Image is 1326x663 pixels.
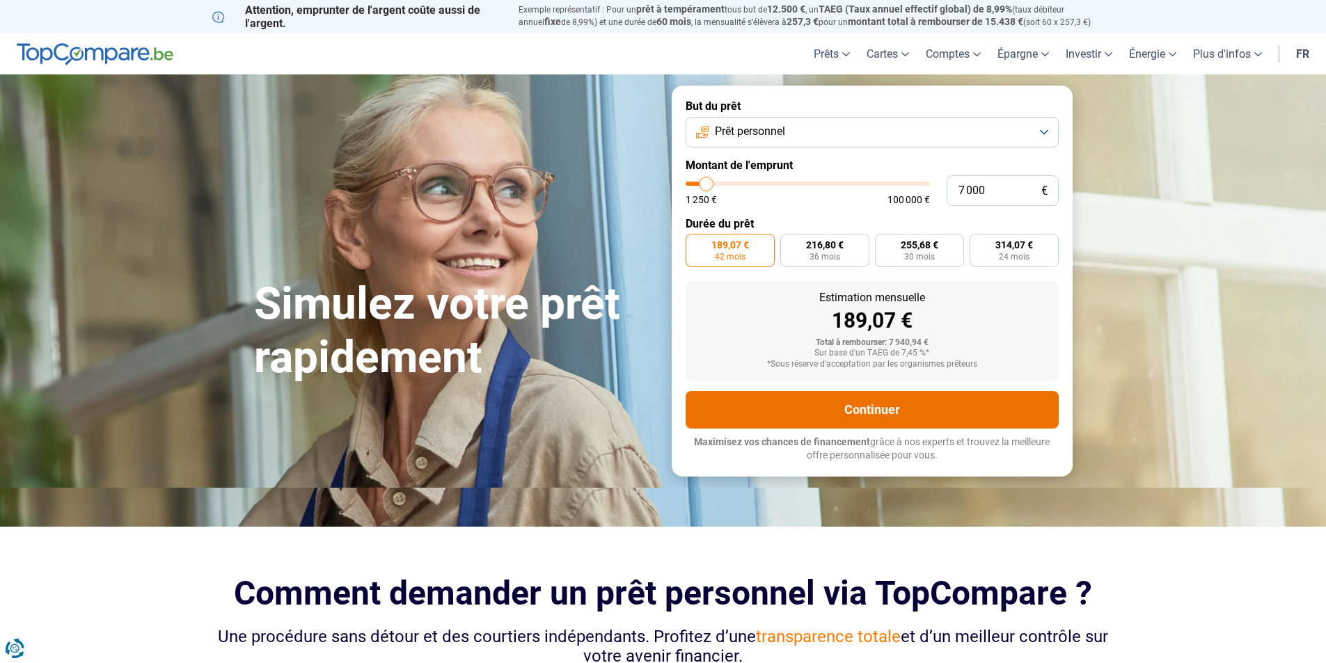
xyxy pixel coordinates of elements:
span: montant total à rembourser de 15.438 € [848,16,1023,27]
span: 189,07 € [711,240,749,250]
span: 216,80 € [806,240,844,250]
label: Durée du prêt [686,217,1059,230]
a: Épargne [989,33,1057,74]
p: grâce à nos experts et trouvez la meilleure offre personnalisée pour vous. [686,436,1059,463]
span: 255,68 € [901,240,938,250]
div: *Sous réserve d'acceptation par les organismes prêteurs [697,360,1048,369]
a: Cartes [858,33,917,74]
span: Prêt personnel [715,124,785,139]
a: Prêts [805,33,858,74]
span: 36 mois [810,253,840,261]
span: prêt à tempérament [636,3,725,15]
div: Total à rembourser: 7 940,94 € [697,338,1048,348]
span: 1 250 € [686,195,717,205]
span: 100 000 € [887,195,930,205]
span: 24 mois [999,253,1029,261]
h1: Simulez votre prêt rapidement [254,278,655,385]
span: TAEG (Taux annuel effectif global) de 8,99% [819,3,1012,15]
p: Exemple représentatif : Pour un tous but de , un (taux débiteur annuel de 8,99%) et une durée de ... [519,3,1114,29]
div: 189,07 € [697,310,1048,331]
a: Énergie [1121,33,1185,74]
span: 12.500 € [767,3,805,15]
span: 60 mois [656,16,691,27]
a: Comptes [917,33,989,74]
span: fixe [544,16,561,27]
a: Investir [1057,33,1121,74]
button: Prêt personnel [686,117,1059,147]
p: Attention, emprunter de l'argent coûte aussi de l'argent. [212,3,502,30]
img: TopCompare [17,43,173,65]
span: 257,3 € [787,16,819,27]
span: 314,07 € [995,240,1033,250]
div: Sur base d'un TAEG de 7,45 %* [697,349,1048,358]
button: Continuer [686,391,1059,429]
span: Maximisez vos chances de financement [694,436,870,447]
label: But du prêt [686,99,1059,113]
a: Plus d'infos [1185,33,1270,74]
a: fr [1288,33,1318,74]
div: Estimation mensuelle [697,292,1048,303]
span: € [1041,185,1048,197]
h2: Comment demander un prêt personnel via TopCompare ? [212,574,1114,612]
span: 30 mois [904,253,935,261]
label: Montant de l'emprunt [686,159,1059,172]
span: 42 mois [715,253,745,261]
span: transparence totale [756,627,901,646]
